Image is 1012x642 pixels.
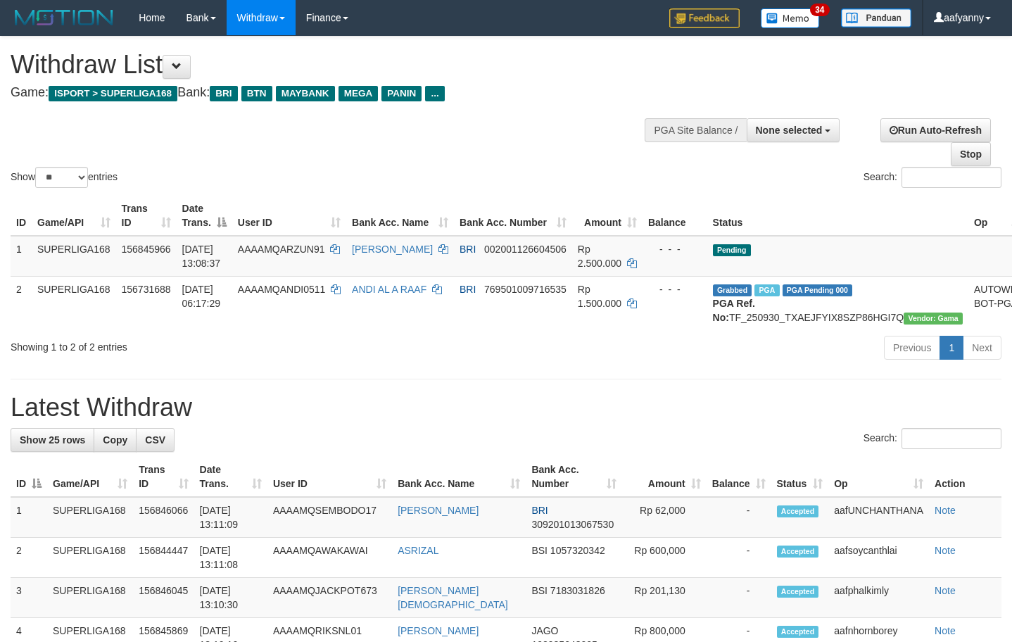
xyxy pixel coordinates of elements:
span: ... [425,86,444,101]
td: Rp 201,130 [622,578,707,618]
a: ANDI AL A RAAF [352,284,426,295]
th: Bank Acc. Name: activate to sort column ascending [392,457,526,497]
td: 156846066 [133,497,194,538]
span: BTN [241,86,272,101]
span: Accepted [777,626,819,638]
th: Amount: activate to sort column ascending [572,196,643,236]
th: Trans ID: activate to sort column ascending [133,457,194,497]
td: SUPERLIGA168 [32,276,116,330]
span: AAAAMQANDI0511 [238,284,326,295]
div: - - - [648,242,702,256]
th: User ID: activate to sort column ascending [267,457,392,497]
td: [DATE] 13:11:08 [194,538,267,578]
span: Rp 1.500.000 [578,284,621,309]
h4: Game: Bank: [11,86,661,100]
td: 1 [11,236,32,277]
td: aafsoycanthlai [828,538,929,578]
a: [PERSON_NAME][DEMOGRAPHIC_DATA] [398,585,508,610]
td: SUPERLIGA168 [32,236,116,277]
button: None selected [747,118,840,142]
span: BRI [210,86,237,101]
td: AAAAMQSEMBODO17 [267,497,392,538]
td: 2 [11,276,32,330]
span: Accepted [777,505,819,517]
div: PGA Site Balance / [645,118,746,142]
a: Show 25 rows [11,428,94,452]
span: MAYBANK [276,86,335,101]
td: TF_250930_TXAEJFYIX8SZP86HGI7Q [707,276,968,330]
select: Showentries [35,167,88,188]
th: Game/API: activate to sort column ascending [32,196,116,236]
span: Show 25 rows [20,434,85,446]
th: Op: activate to sort column ascending [828,457,929,497]
span: 156845966 [122,244,171,255]
img: panduan.png [841,8,911,27]
a: Copy [94,428,137,452]
span: MEGA [339,86,379,101]
th: Date Trans.: activate to sort column descending [177,196,232,236]
a: [PERSON_NAME] [398,505,479,516]
th: Bank Acc. Number: activate to sort column ascending [454,196,572,236]
td: SUPERLIGA168 [47,578,133,618]
th: Status: activate to sort column ascending [771,457,829,497]
input: Search: [902,428,1001,449]
span: Vendor URL: https://trx31.1velocity.biz [904,313,963,325]
td: - [707,578,771,618]
th: Game/API: activate to sort column ascending [47,457,133,497]
a: Note [935,585,956,596]
span: Copy 002001126604506 to clipboard [484,244,567,255]
a: [PERSON_NAME] [398,625,479,636]
span: Pending [713,244,751,256]
input: Search: [902,167,1001,188]
td: 2 [11,538,47,578]
td: aafphalkimly [828,578,929,618]
span: Accepted [777,546,819,558]
h1: Withdraw List [11,51,661,79]
span: JAGO [531,625,558,636]
img: Feedback.jpg [669,8,740,28]
td: 3 [11,578,47,618]
span: Copy 769501009716535 to clipboard [484,284,567,295]
span: Copy 7183031826 to clipboard [550,585,605,596]
span: BRI [460,284,476,295]
a: [PERSON_NAME] [352,244,433,255]
td: Rp 62,000 [622,497,707,538]
td: [DATE] 13:11:09 [194,497,267,538]
td: AAAAMQAWAKAWAI [267,538,392,578]
a: CSV [136,428,175,452]
span: Marked by aafromsomean [754,284,779,296]
span: Rp 2.500.000 [578,244,621,269]
span: PANIN [381,86,422,101]
td: [DATE] 13:10:30 [194,578,267,618]
th: Date Trans.: activate to sort column ascending [194,457,267,497]
a: Note [935,545,956,556]
span: BSI [531,585,548,596]
a: Previous [884,336,940,360]
td: AAAAMQJACKPOT673 [267,578,392,618]
th: Amount: activate to sort column ascending [622,457,707,497]
b: PGA Ref. No: [713,298,755,323]
span: BRI [460,244,476,255]
a: 1 [940,336,963,360]
th: ID: activate to sort column descending [11,457,47,497]
td: 1 [11,497,47,538]
span: Grabbed [713,284,752,296]
label: Search: [864,428,1001,449]
a: Note [935,625,956,636]
th: Action [929,457,1001,497]
a: Run Auto-Refresh [880,118,991,142]
th: Status [707,196,968,236]
td: - [707,538,771,578]
div: Showing 1 to 2 of 2 entries [11,334,411,354]
span: [DATE] 06:17:29 [182,284,221,309]
span: 34 [810,4,829,16]
span: ISPORT > SUPERLIGA168 [49,86,177,101]
span: CSV [145,434,165,446]
span: BRI [531,505,548,516]
a: Note [935,505,956,516]
span: Copy [103,434,127,446]
th: User ID: activate to sort column ascending [232,196,346,236]
th: Trans ID: activate to sort column ascending [116,196,177,236]
th: Balance [643,196,707,236]
span: Accepted [777,586,819,598]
